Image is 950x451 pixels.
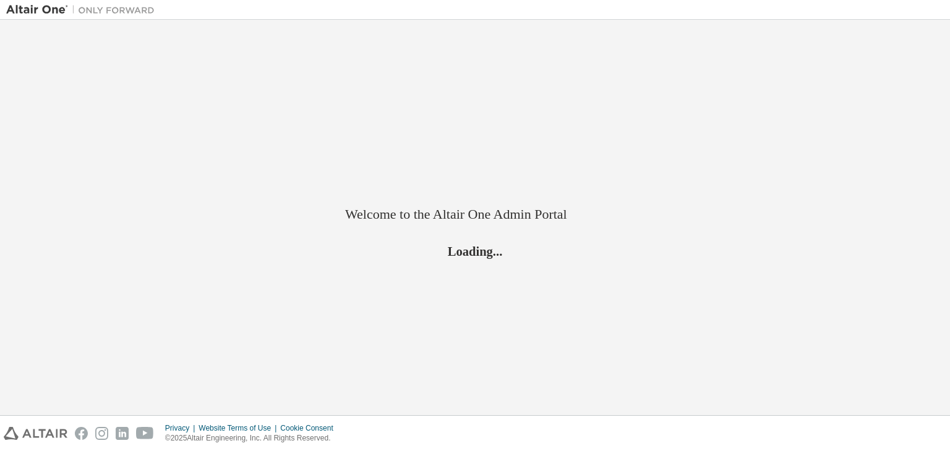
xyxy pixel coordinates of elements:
img: instagram.svg [95,427,108,440]
img: youtube.svg [136,427,154,440]
h2: Welcome to the Altair One Admin Portal [345,206,605,223]
div: Website Terms of Use [199,423,280,433]
img: Altair One [6,4,161,16]
img: facebook.svg [75,427,88,440]
p: © 2025 Altair Engineering, Inc. All Rights Reserved. [165,433,341,444]
h2: Loading... [345,243,605,259]
img: linkedin.svg [116,427,129,440]
div: Privacy [165,423,199,433]
img: altair_logo.svg [4,427,67,440]
div: Cookie Consent [280,423,340,433]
